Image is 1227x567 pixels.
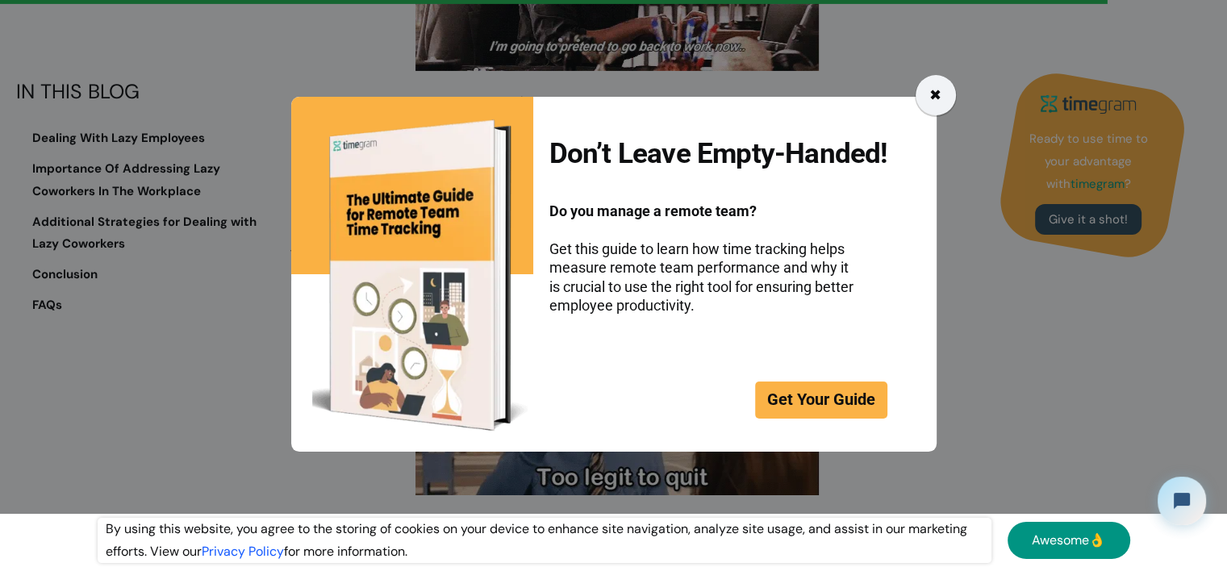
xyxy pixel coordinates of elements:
[1144,463,1220,539] iframe: Tidio Chat
[549,202,856,315] p: Get this guide to learn how time tracking helps measure remote team performance and why it is cru...
[755,381,887,419] a: Get Your Guide
[549,139,887,169] h2: Don’t Leave Empty-Handed!
[549,202,757,219] span: Do you manage a remote team?
[98,518,991,563] div: By using this website, you agree to the storing of cookies on your device to enhance site navigat...
[929,84,941,106] div: ✖
[202,543,284,560] a: Privacy Policy
[1008,522,1130,559] a: Awesome👌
